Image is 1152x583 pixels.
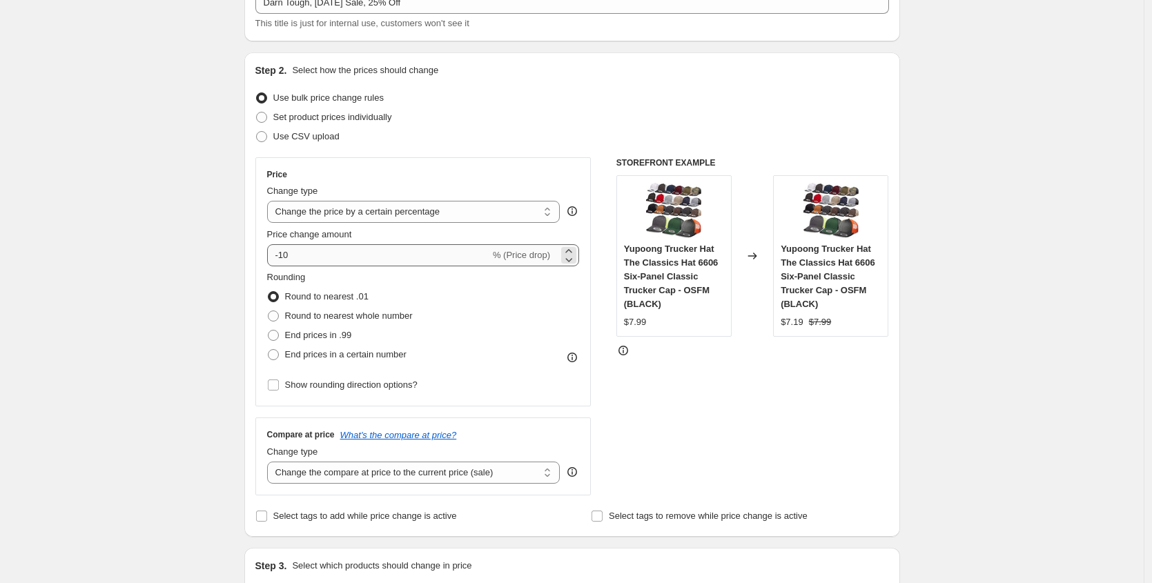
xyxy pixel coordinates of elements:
[292,63,438,77] p: Select how the prices should change
[646,183,701,238] img: Var2222_80x.jpg
[340,430,457,440] button: What's the compare at price?
[255,63,287,77] h2: Step 2.
[285,330,352,340] span: End prices in .99
[267,169,287,180] h3: Price
[803,183,859,238] img: Var2222_80x.jpg
[273,511,457,521] span: Select tags to add while price change is active
[285,349,407,359] span: End prices in a certain number
[255,559,287,573] h2: Step 3.
[267,272,306,282] span: Rounding
[273,131,340,141] span: Use CSV upload
[273,92,384,103] span: Use bulk price change rules
[609,511,808,521] span: Select tags to remove while price change is active
[267,186,318,196] span: Change type
[267,429,335,440] h3: Compare at price
[565,204,579,218] div: help
[493,250,550,260] span: % (Price drop)
[267,446,318,457] span: Change type
[273,112,392,122] span: Set product prices individually
[255,18,469,28] span: This title is just for internal use, customers won't see it
[285,310,413,321] span: Round to nearest whole number
[267,244,490,266] input: -15
[285,379,418,390] span: Show rounding direction options?
[285,291,369,302] span: Round to nearest .01
[616,157,889,168] h6: STOREFRONT EXAMPLE
[292,559,471,573] p: Select which products should change in price
[267,229,352,239] span: Price change amount
[781,244,875,309] span: Yupoong Trucker Hat The Classics Hat 6606 Six-Panel Classic Trucker Cap - OSFM (BLACK)
[624,244,719,309] span: Yupoong Trucker Hat The Classics Hat 6606 Six-Panel Classic Trucker Cap - OSFM (BLACK)
[781,315,803,329] div: $7.19
[809,315,832,329] strike: $7.99
[565,465,579,479] div: help
[624,315,647,329] div: $7.99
